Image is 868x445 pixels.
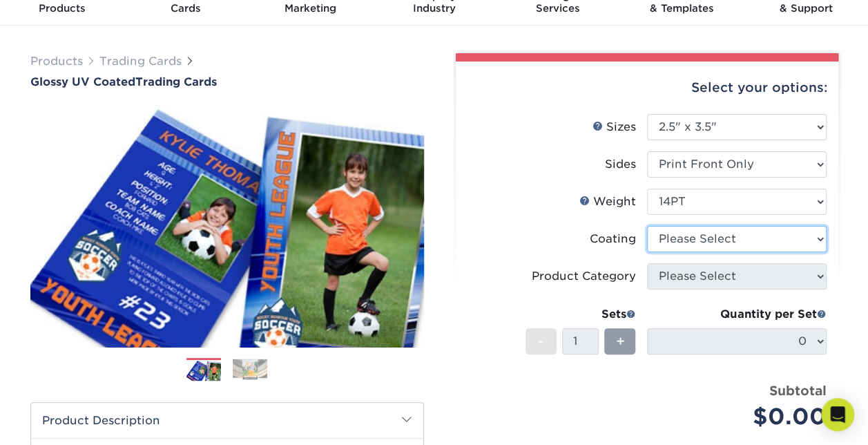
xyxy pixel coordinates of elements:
img: Trading Cards 02 [233,359,267,380]
a: Glossy UV CoatedTrading Cards [30,75,424,88]
div: $0.00 [657,400,827,433]
div: Sides [605,156,636,173]
a: Products [30,55,83,68]
div: Weight [579,193,636,210]
div: Coating [590,231,636,247]
h1: Trading Cards [30,75,424,88]
h2: Product Description [31,403,423,438]
strong: Subtotal [769,383,827,398]
div: Quantity per Set [647,306,827,323]
a: Trading Cards [99,55,182,68]
div: Product Category [532,268,636,285]
div: Sets [525,306,636,323]
span: Glossy UV Coated [30,75,135,88]
div: Select your options: [467,61,827,114]
span: - [538,331,544,352]
span: + [615,331,624,352]
img: Glossy UV Coated 01 [30,90,424,362]
img: Trading Cards 01 [186,359,221,383]
div: Open Intercom Messenger [821,398,854,431]
div: Sizes [592,119,636,135]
